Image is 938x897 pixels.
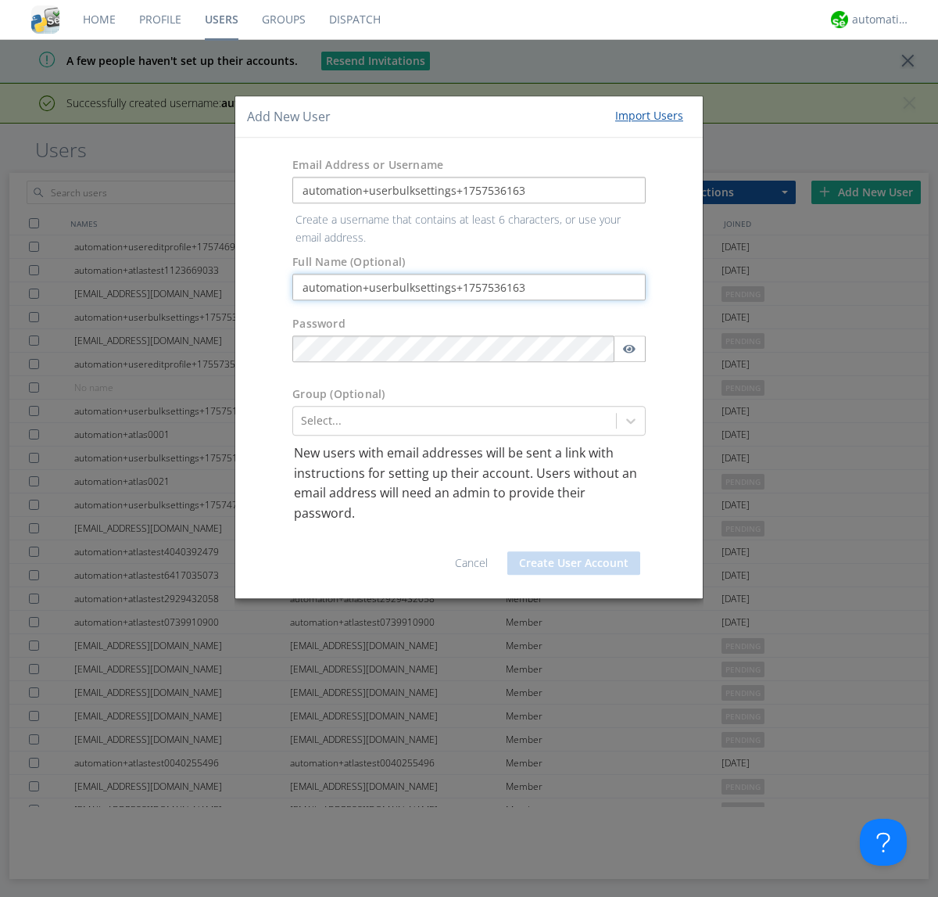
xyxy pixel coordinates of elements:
[292,178,646,204] input: e.g. email@address.com, Housekeeping1
[292,158,443,174] label: Email Address or Username
[284,212,653,247] p: Create a username that contains at least 6 characters, or use your email address.
[455,555,488,570] a: Cancel
[831,11,848,28] img: d2d01cd9b4174d08988066c6d424eccd
[507,551,640,575] button: Create User Account
[615,108,683,124] div: Import Users
[292,386,385,402] label: Group (Optional)
[852,12,911,27] div: automation+atlas
[247,108,331,126] h4: Add New User
[292,274,646,300] input: Julie Appleseed
[31,5,59,34] img: cddb5a64eb264b2086981ab96f4c1ba7
[292,316,345,332] label: Password
[294,443,644,523] p: New users with email addresses will be sent a link with instructions for setting up their account...
[292,254,405,270] label: Full Name (Optional)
